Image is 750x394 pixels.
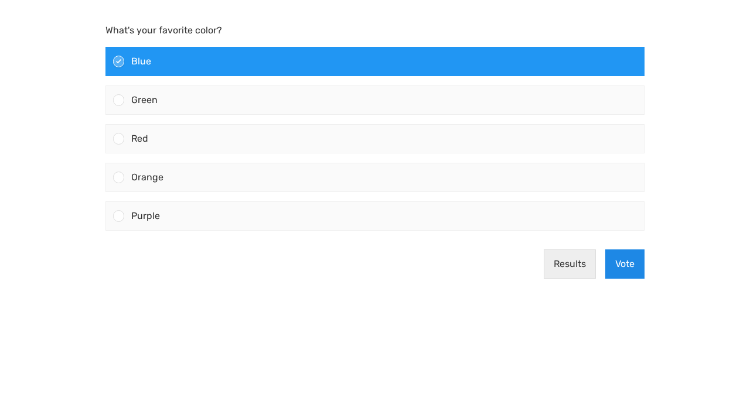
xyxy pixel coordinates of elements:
[131,94,158,105] span: Green
[131,172,163,183] span: Orange
[605,249,645,279] button: Vote
[105,23,645,37] p: What's your favorite color?
[544,249,596,279] button: Results
[131,56,151,67] span: Blue
[131,210,160,221] span: Purple
[131,133,148,144] span: Red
